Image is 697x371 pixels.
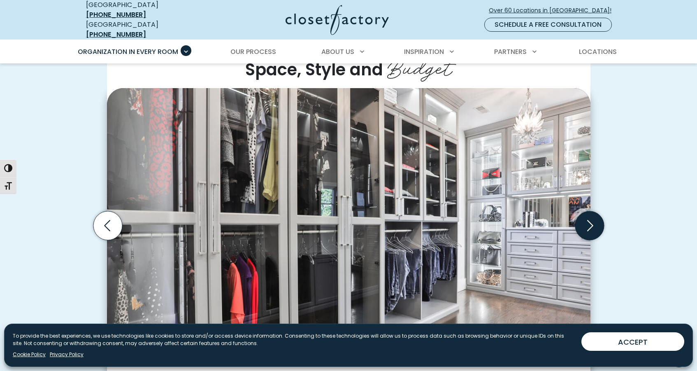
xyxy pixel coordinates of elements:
a: [PHONE_NUMBER] [86,30,146,39]
button: ACCEPT [581,332,684,351]
span: Space, Style and [245,58,383,81]
span: Organization in Every Room [78,47,178,56]
a: Cookie Policy [13,351,46,358]
a: Over 60 Locations in [GEOGRAPHIC_DATA]! [488,3,618,18]
span: Our Process [230,47,276,56]
a: Schedule a Free Consultation [484,18,612,32]
span: Budget [387,49,452,82]
span: Inspiration [404,47,444,56]
nav: Primary Menu [72,40,625,63]
button: Next slide [572,208,607,243]
span: About Us [321,47,354,56]
span: Locations [579,47,617,56]
img: Closet Factory Logo [286,5,389,35]
button: Previous slide [90,208,125,243]
p: To provide the best experiences, we use technologies like cookies to store and/or access device i... [13,332,575,347]
a: [PHONE_NUMBER] [86,10,146,19]
div: [GEOGRAPHIC_DATA] [86,20,205,40]
span: Partners [494,47,527,56]
a: Privacy Policy [50,351,84,358]
span: Over 60 Locations in [GEOGRAPHIC_DATA]! [489,6,618,15]
img: Glass-front wardrobe system in Dove Grey with integrated LED lighting, double-hang rods, and disp... [107,88,590,340]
